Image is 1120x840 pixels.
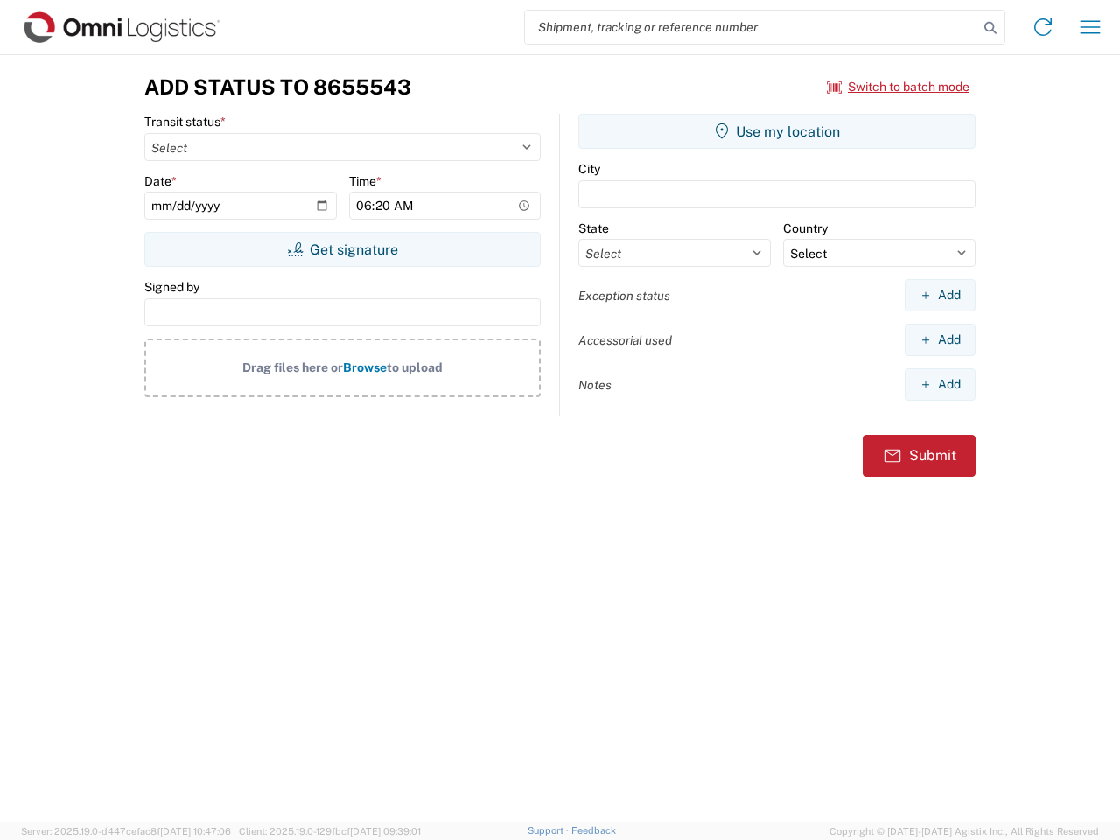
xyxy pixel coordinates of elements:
[578,377,612,393] label: Notes
[578,161,600,177] label: City
[349,173,381,189] label: Time
[528,825,571,836] a: Support
[578,332,672,348] label: Accessorial used
[350,826,421,836] span: [DATE] 09:39:01
[144,232,541,267] button: Get signature
[827,73,969,101] button: Switch to batch mode
[144,173,177,189] label: Date
[863,435,976,477] button: Submit
[21,826,231,836] span: Server: 2025.19.0-d447cefac8f
[783,220,828,236] label: Country
[160,826,231,836] span: [DATE] 10:47:06
[578,114,976,149] button: Use my location
[242,360,343,374] span: Drag files here or
[578,220,609,236] label: State
[905,368,976,401] button: Add
[144,279,199,295] label: Signed by
[905,324,976,356] button: Add
[144,74,411,100] h3: Add Status to 8655543
[525,10,978,44] input: Shipment, tracking or reference number
[387,360,443,374] span: to upload
[578,288,670,304] label: Exception status
[343,360,387,374] span: Browse
[829,823,1099,839] span: Copyright © [DATE]-[DATE] Agistix Inc., All Rights Reserved
[905,279,976,311] button: Add
[571,825,616,836] a: Feedback
[239,826,421,836] span: Client: 2025.19.0-129fbcf
[144,114,226,129] label: Transit status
